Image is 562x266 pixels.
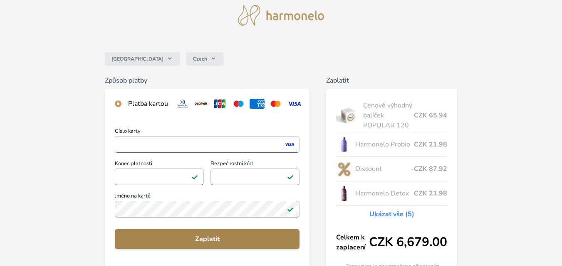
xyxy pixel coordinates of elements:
[231,99,246,109] img: maestro.svg
[193,56,207,62] span: Czech
[284,141,295,148] img: visa
[238,5,324,26] img: logo.svg
[214,171,296,183] iframe: Iframe pro bezpečnostní kód
[186,52,223,66] button: Czech
[363,100,414,130] span: Cenově výhodný balíček POPULAR 120
[414,188,447,198] span: CZK 21.98
[336,183,352,204] img: DETOX_se_stinem_x-lo.jpg
[355,139,414,149] span: Harmonelo Probio
[287,99,302,109] img: visa.svg
[336,105,360,126] img: popular.jpg
[336,159,352,179] img: discount-lo.png
[210,161,300,168] span: Bezpečnostní kód
[336,232,369,252] span: Celkem k zaplacení
[115,129,300,136] span: Číslo karty
[193,99,209,109] img: discover.svg
[191,173,198,180] img: Platné pole
[287,173,294,180] img: Platné pole
[119,139,296,150] iframe: Iframe pro číslo karty
[121,234,293,244] span: Zaplatit
[355,188,414,198] span: Harmonelo Detox
[355,164,411,174] span: Discount
[411,164,447,174] span: -CZK 87.92
[115,201,300,217] input: Jméno na kartěPlatné pole
[326,76,457,85] h6: Zaplatit
[268,99,283,109] img: mc.svg
[250,99,265,109] img: amex.svg
[414,110,447,120] span: CZK 65.94
[115,193,300,201] span: Jméno na kartě
[105,76,309,85] h6: Způsob platby
[115,229,300,249] button: Zaplatit
[414,139,447,149] span: CZK 21.98
[369,235,447,250] span: CZK 6,679.00
[119,171,200,183] iframe: Iframe pro datum vypršení platnosti
[128,99,168,109] div: Platba kartou
[212,99,228,109] img: jcb.svg
[287,206,294,212] img: Platné pole
[336,134,352,155] img: CLEAN_PROBIO_se_stinem_x-lo.jpg
[175,99,190,109] img: diners.svg
[115,161,204,168] span: Konec platnosti
[369,209,414,219] a: Ukázat vše (5)
[111,56,163,62] span: [GEOGRAPHIC_DATA]
[105,52,180,66] button: [GEOGRAPHIC_DATA]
